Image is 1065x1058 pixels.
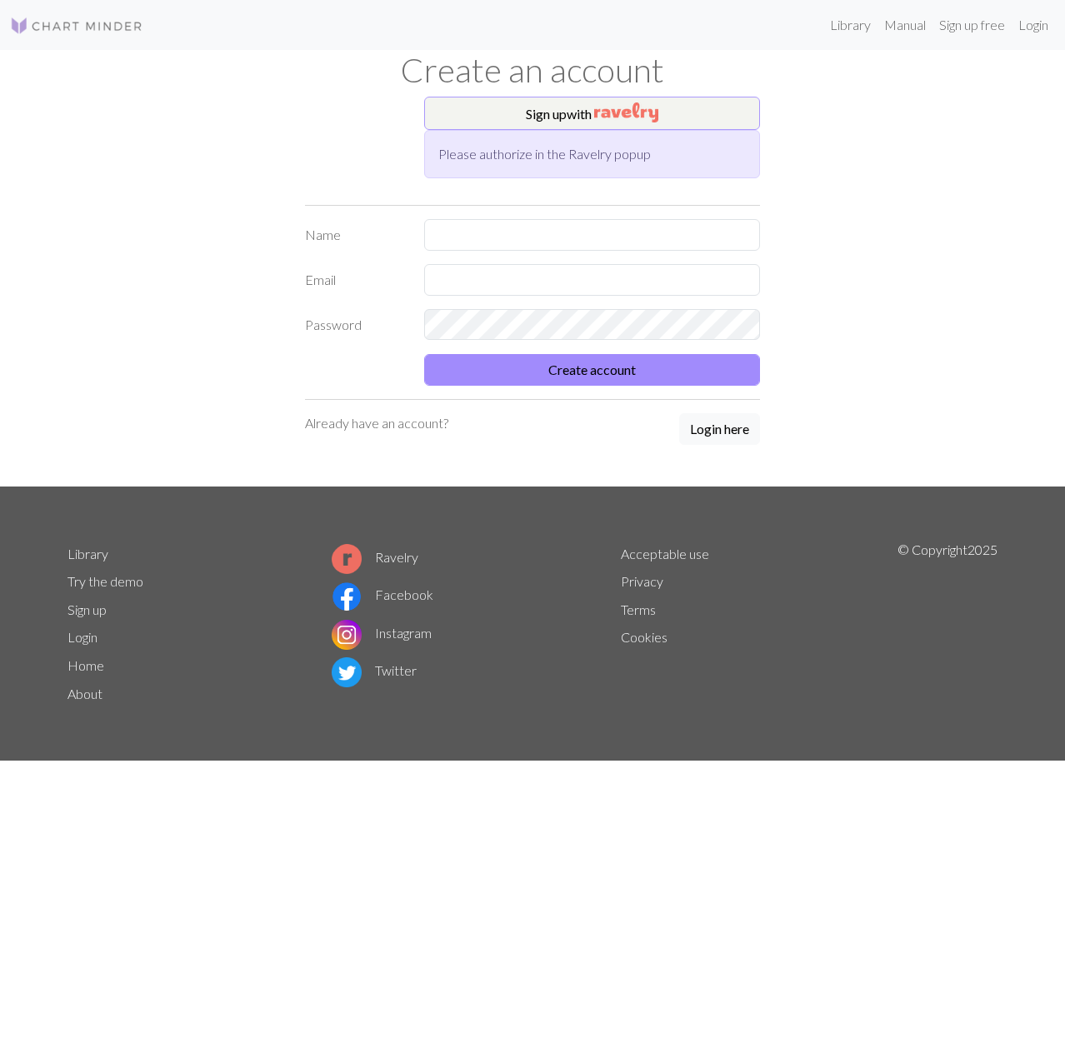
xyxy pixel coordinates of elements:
h1: Create an account [57,50,1007,90]
a: Sign up free [932,8,1012,42]
img: Ravelry [594,102,658,122]
a: Manual [877,8,932,42]
a: Library [823,8,877,42]
a: Sign up [67,601,107,617]
a: Privacy [621,573,663,589]
p: Already have an account? [305,413,448,433]
label: Name [295,219,414,251]
img: Logo [10,16,143,36]
a: Login [1012,8,1055,42]
img: Facebook logo [332,581,362,611]
a: Twitter [332,662,417,678]
p: © Copyright 2025 [897,540,997,708]
button: Login here [679,413,760,445]
a: About [67,686,102,701]
button: Sign upwith [424,97,761,130]
a: Library [67,546,108,561]
a: Home [67,657,104,673]
a: Terms [621,601,656,617]
a: Facebook [332,586,433,602]
img: Twitter logo [332,657,362,687]
a: Login here [679,413,760,447]
div: Please authorize in the Ravelry popup [424,130,761,178]
button: Create account [424,354,761,386]
label: Password [295,309,414,341]
img: Ravelry logo [332,544,362,574]
a: Ravelry [332,549,418,565]
a: Cookies [621,629,667,645]
a: Instagram [332,625,432,641]
a: Login [67,629,97,645]
img: Instagram logo [332,620,362,650]
label: Email [295,264,414,296]
a: Acceptable use [621,546,709,561]
a: Try the demo [67,573,143,589]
